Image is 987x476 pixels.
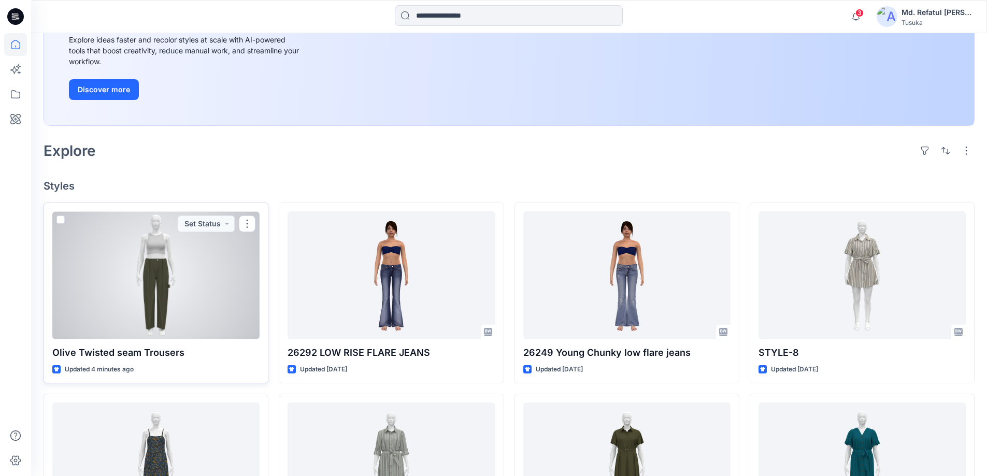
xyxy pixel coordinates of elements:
p: Updated 4 minutes ago [65,364,134,375]
p: 26249 Young Chunky low flare jeans [523,345,731,360]
p: Updated [DATE] [300,364,347,375]
p: Olive Twisted seam Trousers [52,345,260,360]
h2: Explore [44,142,96,159]
span: 3 [855,9,864,17]
div: Explore ideas faster and recolor styles at scale with AI-powered tools that boost creativity, red... [69,34,302,67]
a: Discover more [69,79,302,100]
p: Updated [DATE] [536,364,583,375]
div: Md. Refatul [PERSON_NAME] [902,6,974,19]
a: 26292 LOW RISE FLARE JEANS [288,211,495,339]
p: STYLE-8 [759,345,966,360]
a: Olive Twisted seam Trousers [52,211,260,339]
p: 26292 LOW RISE FLARE JEANS [288,345,495,360]
img: avatar [877,6,897,27]
a: 26249 Young Chunky low flare jeans [523,211,731,339]
h4: Styles [44,180,975,192]
p: Updated [DATE] [771,364,818,375]
a: STYLE-8 [759,211,966,339]
button: Discover more [69,79,139,100]
div: Tusuka [902,19,974,26]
